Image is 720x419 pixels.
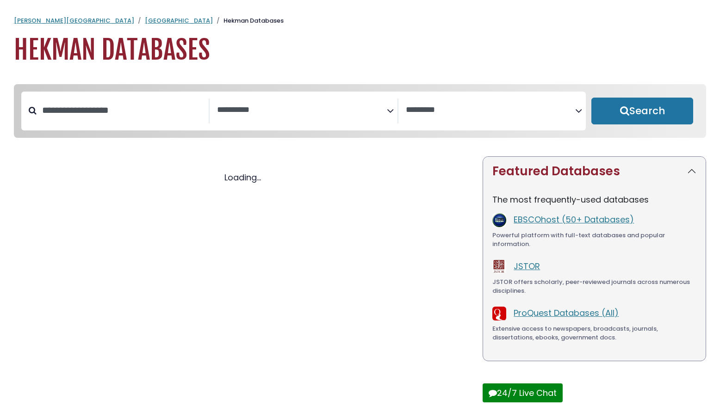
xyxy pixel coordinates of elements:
[483,157,706,186] button: Featured Databases
[14,16,134,25] a: [PERSON_NAME][GEOGRAPHIC_DATA]
[591,98,693,124] button: Submit for Search Results
[492,193,696,206] p: The most frequently-used databases
[14,35,706,66] h1: Hekman Databases
[492,324,696,342] div: Extensive access to newspapers, broadcasts, journals, dissertations, ebooks, government docs.
[483,383,563,402] button: 24/7 Live Chat
[37,103,209,118] input: Search database by title or keyword
[14,171,472,184] div: Loading...
[213,16,284,25] li: Hekman Databases
[514,260,540,272] a: JSTOR
[406,105,575,115] textarea: Search
[514,214,634,225] a: EBSCOhost (50+ Databases)
[217,105,386,115] textarea: Search
[14,16,706,25] nav: breadcrumb
[492,277,696,296] div: JSTOR offers scholarly, peer-reviewed journals across numerous disciplines.
[492,231,696,249] div: Powerful platform with full-text databases and popular information.
[514,307,619,319] a: ProQuest Databases (All)
[14,84,706,138] nav: Search filters
[145,16,213,25] a: [GEOGRAPHIC_DATA]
